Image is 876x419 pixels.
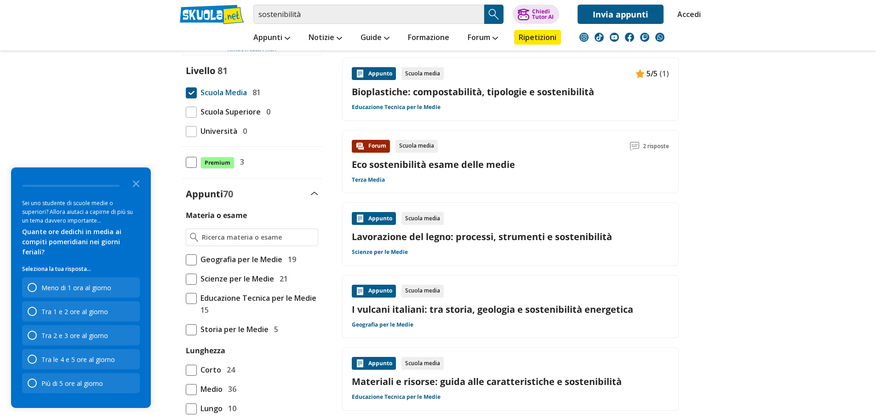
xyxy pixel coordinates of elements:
[659,68,669,80] span: (1)
[625,33,634,42] img: facebook
[223,364,235,376] span: 24
[200,157,235,169] span: Premium
[352,248,408,256] a: Scienze per le Medie
[22,349,140,369] div: Tra le 4 e 5 ore al giorno
[352,158,515,171] a: Eco sostenibilità esame delle medie
[352,140,390,153] div: Forum
[595,33,604,42] img: tiktok
[355,142,365,151] img: Forum contenuto
[284,253,296,265] span: 19
[190,233,199,242] img: Ricerca materia o esame
[197,292,316,304] span: Educazione Tecnica per le Medie
[41,307,108,316] div: Tra 1 e 2 ore al giorno
[236,156,244,168] span: 3
[610,33,619,42] img: youtube
[465,30,500,46] a: Forum
[401,67,444,80] div: Scuola media
[352,303,669,316] a: I vulcani italiani: tra storia, geologia e sostenibilità energetica
[186,64,215,77] label: Livello
[358,30,392,46] a: Guide
[197,253,282,265] span: Geografia per le Medie
[127,174,145,192] button: Close the survey
[311,192,318,195] img: Apri e chiudi sezione
[253,5,484,24] input: Cerca appunti, riassunti o versioni
[239,125,247,137] span: 0
[352,67,396,80] div: Appunto
[513,5,559,24] button: ChiediTutor AI
[532,9,554,20] div: Chiedi Tutor AI
[355,287,365,296] img: Appunti contenuto
[643,140,669,153] span: 2 risposte
[41,379,103,388] div: Più di 5 ore al giorno
[22,301,140,321] div: Tra 1 e 2 ore al giorno
[352,357,396,370] div: Appunto
[202,233,314,242] input: Ricerca materia o esame
[355,214,365,223] img: Appunti contenuto
[22,277,140,298] div: Meno di 1 ora al giorno
[224,402,236,414] span: 10
[22,325,140,345] div: Tra 2 e 3 ore al giorno
[647,68,658,80] span: 5/5
[186,188,233,200] label: Appunti
[352,86,669,98] a: Bioplastiche: compostabilità, tipologie e sostenibilità
[352,176,385,184] a: Terza Media
[640,33,649,42] img: twitch
[355,69,365,78] img: Appunti contenuto
[270,323,278,335] span: 5
[352,321,413,328] a: Geografia per le Medie
[352,212,396,225] div: Appunto
[197,86,247,98] span: Scuola Media
[352,285,396,298] div: Appunto
[197,383,223,395] span: Medio
[197,106,261,118] span: Scuola Superiore
[352,230,669,243] a: Lavorazione del legno: processi, strumenti e sostenibilità
[578,5,664,24] a: Invia appunti
[487,7,501,21] img: Cerca appunti, riassunti o versioni
[579,33,589,42] img: instagram
[276,273,288,285] span: 21
[41,355,115,364] div: Tra le 4 e 5 ore al giorno
[186,210,247,220] label: Materia o esame
[22,373,140,393] div: Più di 5 ore al giorno
[22,264,140,274] p: Seleziona la tua risposta...
[395,140,438,153] div: Scuola media
[406,30,452,46] a: Formazione
[352,393,441,401] a: Educazione Tecnica per le Medie
[251,30,292,46] a: Appunti
[197,402,223,414] span: Lungo
[263,106,270,118] span: 0
[306,30,344,46] a: Notizie
[197,323,269,335] span: Storia per le Medie
[352,375,669,388] a: Materiali e risorse: guida alle caratteristiche e sostenibilità
[655,33,664,42] img: WhatsApp
[218,64,228,77] span: 81
[41,331,108,340] div: Tra 2 e 3 ore al giorno
[401,212,444,225] div: Scuola media
[352,103,441,111] a: Educazione Tecnica per le Medie
[41,283,111,292] div: Meno di 1 ora al giorno
[355,359,365,368] img: Appunti contenuto
[484,5,504,24] button: Search Button
[677,5,697,24] a: Accedi
[197,273,274,285] span: Scienze per le Medie
[224,383,236,395] span: 36
[630,142,639,151] img: Commenti lettura
[22,199,140,225] div: Sei uno studente di scuole medie o superiori? Allora aiutaci a capirne di più su un tema davvero ...
[249,86,261,98] span: 81
[401,285,444,298] div: Scuola media
[636,69,645,78] img: Appunti contenuto
[514,30,561,45] a: Ripetizioni
[186,345,225,356] label: Lunghezza
[401,357,444,370] div: Scuola media
[197,364,221,376] span: Corto
[223,188,233,200] span: 70
[22,227,140,257] div: Quante ore dedichi in media ai compiti pomeridiani nei giorni feriali?
[11,167,151,408] div: Survey
[197,125,237,137] span: Università
[197,304,209,316] span: 15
